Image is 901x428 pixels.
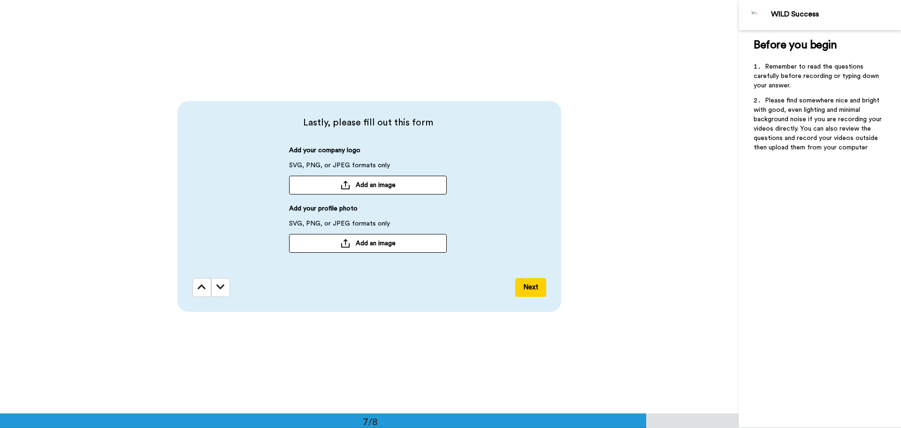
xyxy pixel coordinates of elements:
[515,278,546,297] button: Next
[289,146,360,161] span: Add your company logo
[289,219,390,234] span: SVG, PNG, or JPEG formats only
[754,63,881,89] span: Remember to read the questions carefully before recording or typing down your answer.
[348,415,393,428] div: 7/8
[289,176,447,195] button: Add an image
[289,234,447,253] button: Add an image
[744,4,766,26] img: Profile Image
[356,239,396,248] span: Add an image
[754,97,884,151] span: Please find somewhere nice and bright with good, even lighting and minimal background noise if yo...
[771,10,901,19] div: WILD Success
[356,180,396,190] span: Add an image
[192,116,543,129] span: Lastly, please fill out this form
[289,204,358,219] span: Add your profile photo
[289,161,390,176] span: SVG, PNG, or JPEG formats only
[754,39,837,51] span: Before you begin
